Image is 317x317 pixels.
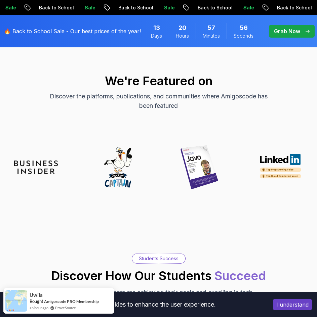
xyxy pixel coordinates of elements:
button: Accept cookies [273,299,312,310]
h2: We're Featured on [3,74,314,88]
a: Amigoscode PRO Membership [44,299,99,304]
p: Students Success [139,255,179,262]
div: This website uses cookies to enhance the user experience. [5,297,263,312]
span: 13 Days [153,23,160,33]
p: Sale [78,4,100,11]
span: Minutes [203,33,220,39]
p: Back to School [191,4,237,11]
p: Sale [158,4,179,11]
p: See how our students are achieving their goals and excelling in tech [65,288,252,297]
span: 56 Seconds [240,23,248,33]
span: Succeed [214,268,266,283]
span: 57 Minutes [207,23,215,33]
img: provesource social proof notification image [5,290,27,312]
span: 20 Hours [179,23,187,33]
p: Back to School [33,4,78,11]
img: partner_docker [96,145,140,189]
p: Discover the platforms, publications, and communities where Amigoscode has been featured [46,92,272,110]
p: 🔥 Back to School Sale - Our best prices of the year! [4,27,141,35]
span: Days [151,33,162,39]
img: partner_java [177,145,221,189]
span: Uwila [30,292,43,298]
span: Hours [176,33,189,39]
span: Bought [30,299,43,304]
p: Back to School [271,4,316,11]
h2: Discover How Our Students [51,269,266,282]
p: Grab Now [274,27,300,35]
span: Seconds [234,33,253,39]
img: partner_insider [14,161,58,174]
span: an hour ago [30,305,48,311]
a: ProveSource [55,306,76,310]
img: partner_linkedin [259,154,303,181]
p: Sale [237,4,259,11]
p: Back to School [112,4,158,11]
